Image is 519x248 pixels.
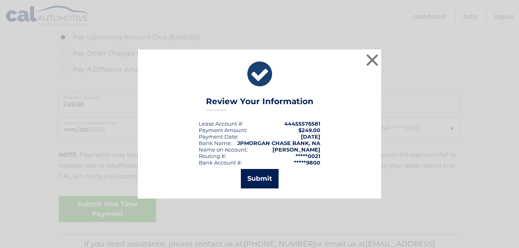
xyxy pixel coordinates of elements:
button: × [364,52,380,68]
button: Submit [241,169,279,188]
div: Name on Account: [199,146,248,153]
strong: JPMORGAN CHASE BANK, NA [237,140,320,146]
div: Lease Account #: [199,120,243,127]
div: Bank Name: [199,140,232,146]
div: Bank Account #: [199,159,242,166]
div: Routing #: [199,153,226,159]
span: Payment Date [199,133,237,140]
span: $249.00 [298,127,320,133]
strong: [PERSON_NAME] [272,146,320,153]
div: Payment Amount: [199,127,247,133]
h3: Review Your Information [206,96,313,111]
div: : [199,133,238,140]
span: [DATE] [301,133,320,140]
strong: 44455576581 [284,120,320,127]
